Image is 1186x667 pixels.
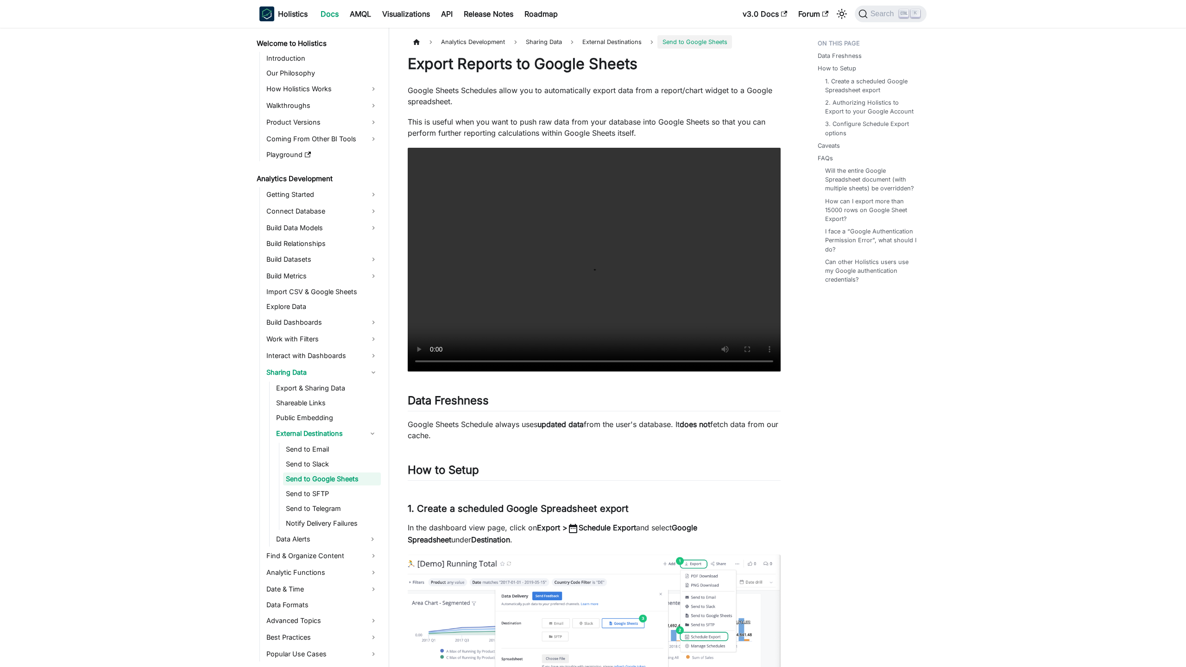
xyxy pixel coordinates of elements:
a: 3. Configure Schedule Export options [825,120,917,137]
a: Visualizations [377,6,435,21]
b: Holistics [278,8,308,19]
a: Date & Time [264,582,381,597]
a: Find & Organize Content [264,548,381,563]
a: Import CSV & Google Sheets [264,285,381,298]
a: 2. Authorizing Holistics to Export to your Google Account [825,98,917,116]
a: External Destinations [273,426,364,441]
a: Welcome to Holistics [254,37,381,50]
p: Google Sheets Schedule always uses from the user's database. It fetch data from our cache. [408,419,781,441]
span: Analytics Development [436,35,510,49]
span: External Destinations [582,38,642,45]
a: Best Practices [264,630,381,645]
a: Build Datasets [264,252,381,267]
a: Forum [793,6,834,21]
a: Data Freshness [818,51,862,60]
p: Google Sheets Schedules allow you to automatically export data from a report/chart widget to a Go... [408,85,781,107]
a: Data Formats [264,598,381,611]
a: Shareable Links [273,396,381,409]
a: Advanced Topics [264,613,381,628]
a: 1. Create a scheduled Google Spreadsheet export [825,77,917,94]
a: Caveats [818,141,840,150]
a: Data Alerts [273,532,364,547]
a: Can other Holistics users use my Google authentication credentials? [825,258,917,284]
a: Work with Filters [264,332,381,346]
h3: 1. Create a scheduled Google Spreadsheet export [408,503,781,515]
a: Coming From Other BI Tools [264,132,381,146]
p: In the dashboard view page, click on and select under . [408,522,781,545]
a: Build Metrics [264,269,381,283]
strong: updated data [537,420,584,429]
a: Send to Slack [283,458,381,471]
span: Sharing Data [521,35,567,49]
a: Sharing Data [264,365,381,380]
a: HolisticsHolistics [259,6,308,21]
a: API [435,6,458,21]
strong: Destination [471,535,510,544]
a: Walkthroughs [264,98,381,113]
a: Roadmap [519,6,563,21]
a: Send to SFTP [283,487,381,500]
a: Build Data Models [264,220,381,235]
a: Interact with Dashboards [264,348,381,363]
a: Send to Telegram [283,502,381,515]
img: Holistics [259,6,274,21]
button: Collapse sidebar category 'External Destinations' [364,426,381,441]
strong: Export > Schedule Export [537,523,636,532]
a: v3.0 Docs [737,6,793,21]
a: FAQs [818,154,833,163]
button: Switch between dark and light mode (currently light mode) [834,6,849,21]
a: Export & Sharing Data [273,382,381,395]
span: Search [868,10,900,18]
a: How Holistics Works [264,82,381,96]
span: date_range [568,523,579,534]
h1: Export Reports to Google Sheets [408,55,781,73]
p: This is useful when you want to push raw data from your database into Google Sheets so that you c... [408,116,781,138]
a: Send to Email [283,443,381,456]
a: Public Embedding [273,411,381,424]
a: Getting Started [264,187,381,202]
h2: How to Setup [408,463,781,481]
h2: Data Freshness [408,394,781,411]
a: Popular Use Cases [264,647,381,661]
nav: Docs sidebar [250,28,389,667]
a: How to Setup [818,64,856,73]
video: Your browser does not support embedding video, but you can . [408,148,781,371]
a: Connect Database [264,204,381,219]
a: AMQL [344,6,377,21]
a: I face a “Google Authentication Permission Error”, what should I do? [825,227,917,254]
kbd: K [911,9,920,18]
a: Will the entire Google Spreadsheet document (with multiple sheets) be overridden? [825,166,917,193]
a: How can I export more than 15000 rows on Google Sheet Export? [825,197,917,224]
a: Home page [408,35,425,49]
a: Product Versions [264,115,381,130]
button: Expand sidebar category 'Data Alerts' [364,532,381,547]
a: Build Relationships [264,237,381,250]
a: External Destinations [578,35,646,49]
a: Notify Delivery Failures [283,517,381,530]
span: Send to Google Sheets [657,35,732,49]
a: Our Philosophy [264,67,381,80]
a: Release Notes [458,6,519,21]
a: Analytic Functions [264,565,381,580]
strong: does not [680,420,710,429]
a: Build Dashboards [264,315,381,330]
a: Docs [315,6,344,21]
nav: Breadcrumbs [408,35,781,49]
button: Search (Ctrl+K) [855,6,927,22]
a: Analytics Development [254,172,381,185]
a: Explore Data [264,300,381,313]
a: Playground [264,148,381,161]
a: Introduction [264,52,381,65]
a: Send to Google Sheets [283,472,381,485]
